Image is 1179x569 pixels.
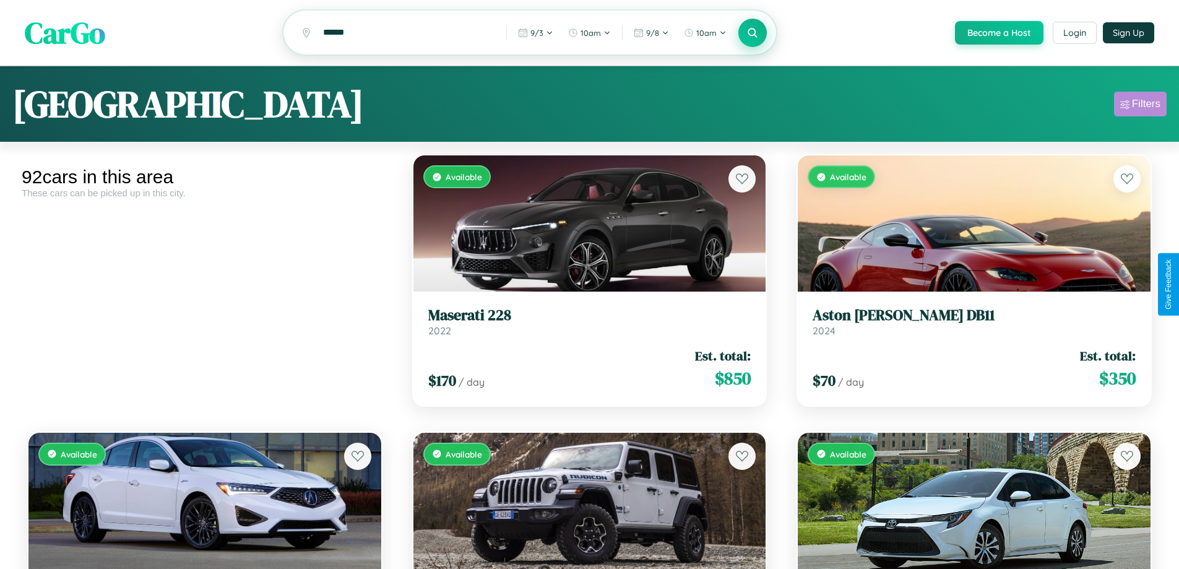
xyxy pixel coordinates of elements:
[678,23,733,43] button: 10am
[696,28,717,38] span: 10am
[955,21,1043,45] button: Become a Host
[459,376,485,388] span: / day
[695,347,751,365] span: Est. total:
[446,449,482,459] span: Available
[581,28,601,38] span: 10am
[646,28,659,38] span: 9 / 8
[1164,259,1173,310] div: Give Feedback
[1132,98,1160,110] div: Filters
[61,449,97,459] span: Available
[813,306,1136,324] h3: Aston [PERSON_NAME] DB11
[838,376,864,388] span: / day
[830,172,866,182] span: Available
[25,12,105,53] span: CarGo
[530,28,543,38] span: 9 / 3
[512,23,559,43] button: 9/3
[830,449,866,459] span: Available
[562,23,617,43] button: 10am
[1103,22,1154,43] button: Sign Up
[428,306,751,324] h3: Maserati 228
[428,370,456,391] span: $ 170
[22,167,388,188] div: 92 cars in this area
[22,188,388,198] div: These cars can be picked up in this city.
[715,366,751,391] span: $ 850
[813,370,836,391] span: $ 70
[428,306,751,337] a: Maserati 2282022
[1080,347,1136,365] span: Est. total:
[446,172,482,182] span: Available
[1053,22,1097,44] button: Login
[1114,92,1167,116] button: Filters
[428,324,451,337] span: 2022
[628,23,675,43] button: 9/8
[1099,366,1136,391] span: $ 350
[813,306,1136,337] a: Aston [PERSON_NAME] DB112024
[813,324,836,337] span: 2024
[12,79,364,129] h1: [GEOGRAPHIC_DATA]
